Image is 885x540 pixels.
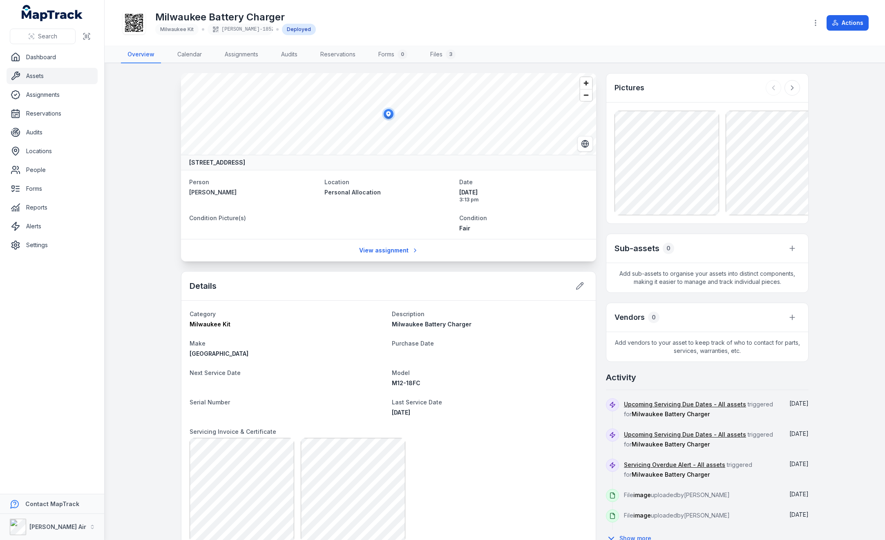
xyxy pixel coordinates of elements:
span: [DATE] [459,188,588,196]
a: Assignments [7,87,98,103]
canvas: Map [181,73,596,155]
button: Actions [827,15,869,31]
a: Dashboard [7,49,98,65]
span: Milwaukee Kit [160,26,194,32]
span: Milwaukee Battery Charger [392,321,472,328]
span: Location [324,179,349,185]
h1: Milwaukee Battery Charger [155,11,316,24]
span: Description [392,310,425,317]
button: Search [10,29,76,44]
span: [DATE] [789,491,809,498]
div: 0 [663,243,674,254]
time: 21/05/2025, 3:13:22 pm [459,188,588,203]
span: File uploaded by [PERSON_NAME] [624,491,730,498]
a: Alerts [7,218,98,234]
div: 3 [446,49,456,59]
a: [PERSON_NAME] [189,188,318,196]
span: Make [190,340,206,347]
div: [PERSON_NAME]-1852 [208,24,273,35]
span: triggered for [624,431,773,448]
span: Last Service Date [392,399,442,406]
time: 18/08/2025, 11:00:00 am [789,430,809,437]
span: Category [190,310,216,317]
span: Milwaukee Battery Charger [632,411,710,417]
span: Milwaukee Battery Charger [632,471,710,478]
h3: Vendors [615,312,645,323]
strong: Contact MapTrack [25,500,79,507]
a: Assignments [218,46,265,63]
strong: [PERSON_NAME] Air [29,523,86,530]
span: Condition [459,214,487,221]
a: Reservations [7,105,98,122]
a: Settings [7,237,98,253]
span: triggered for [624,461,752,478]
a: Overview [121,46,161,63]
a: Upcoming Servicing Due Dates - All assets [624,431,746,439]
span: Personal Allocation [324,189,381,196]
time: 21/05/2025, 3:14:04 pm [789,511,809,518]
a: Audits [7,124,98,141]
a: Assets [7,68,98,84]
a: Upcoming Servicing Due Dates - All assets [624,400,746,408]
span: Milwaukee Kit [190,321,230,328]
span: 3:13 pm [459,196,588,203]
span: File uploaded by [PERSON_NAME] [624,512,730,519]
a: Servicing Overdue Alert - All assets [624,461,725,469]
time: 01/03/2025, 12:00:00 am [392,409,410,416]
span: Model [392,369,410,376]
span: Search [38,32,57,40]
a: Forms [7,181,98,197]
a: Audits [275,46,304,63]
span: Servicing Invoice & Certificate [190,428,276,435]
div: 0 [648,312,659,323]
span: Next Service Date [190,369,241,376]
span: Person [189,179,209,185]
span: Add vendors to your asset to keep track of who to contact for parts, services, warranties, etc. [606,332,808,361]
span: triggered for [624,401,773,417]
span: Milwaukee Battery Charger [632,441,710,448]
a: View assignment [354,243,424,258]
span: Add sub-assets to organise your assets into distinct components, making it easier to manage and t... [606,263,808,292]
time: 18/08/2025, 11:30:00 am [789,400,809,407]
span: Serial Number [190,399,230,406]
button: Zoom out [580,89,592,101]
time: 21/05/2025, 3:14:04 pm [789,491,809,498]
span: [GEOGRAPHIC_DATA] [190,350,248,357]
strong: [STREET_ADDRESS] [189,158,245,167]
span: [DATE] [789,460,809,467]
a: Forms0 [372,46,414,63]
time: 18/08/2025, 11:00:00 am [789,460,809,467]
span: Condition Picture(s) [189,214,246,221]
span: image [633,512,651,519]
h2: Activity [606,372,636,383]
div: 0 [398,49,407,59]
h2: Details [190,280,217,292]
div: Deployed [282,24,316,35]
a: Locations [7,143,98,159]
button: Switch to Satellite View [577,136,593,152]
a: Reports [7,199,98,216]
a: People [7,162,98,178]
span: [DATE] [789,400,809,407]
span: Fair [459,225,470,232]
h2: Sub-assets [615,243,659,254]
span: [DATE] [789,511,809,518]
button: Zoom in [580,77,592,89]
h3: Pictures [615,82,644,94]
a: Calendar [171,46,208,63]
span: [DATE] [789,430,809,437]
span: Date [459,179,473,185]
a: Reservations [314,46,362,63]
a: Files3 [424,46,462,63]
span: image [633,491,651,498]
span: M12-18FC [392,379,420,386]
a: Personal Allocation [324,188,453,196]
span: [DATE] [392,409,410,416]
span: Purchase Date [392,340,434,347]
a: MapTrack [22,5,83,21]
